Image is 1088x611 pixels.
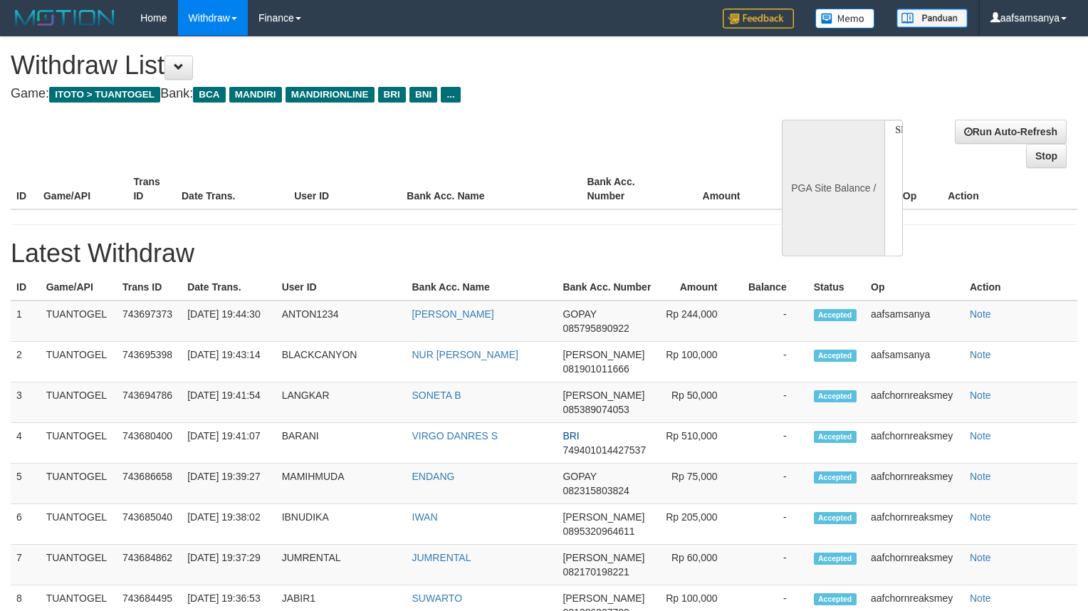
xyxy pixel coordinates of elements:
[127,169,176,209] th: Trans ID
[11,464,41,504] td: 5
[182,423,276,464] td: [DATE] 19:41:07
[117,274,182,301] th: Trans ID
[11,301,41,342] td: 1
[970,552,991,563] a: Note
[286,87,375,103] span: MANDIRIONLINE
[657,274,738,301] th: Amount
[814,431,857,443] span: Accepted
[739,504,808,545] td: -
[563,566,629,578] span: 082170198221
[563,363,629,375] span: 081901011666
[378,87,406,103] span: BRI
[942,169,1077,209] th: Action
[657,301,738,342] td: Rp 244,000
[581,169,671,209] th: Bank Acc. Number
[739,545,808,585] td: -
[11,7,119,28] img: MOTION_logo.png
[38,169,128,209] th: Game/API
[11,274,41,301] th: ID
[401,169,581,209] th: Bank Acc. Name
[814,553,857,565] span: Accepted
[814,350,857,362] span: Accepted
[865,464,964,504] td: aafchornreaksmey
[182,382,276,423] td: [DATE] 19:41:54
[11,342,41,382] td: 2
[814,593,857,605] span: Accepted
[739,274,808,301] th: Balance
[865,382,964,423] td: aafchornreaksmey
[193,87,225,103] span: BCA
[1026,144,1067,168] a: Stop
[739,342,808,382] td: -
[865,274,964,301] th: Op
[761,169,844,209] th: Balance
[970,471,991,482] a: Note
[739,382,808,423] td: -
[412,592,463,604] a: SUWARTO
[11,545,41,585] td: 7
[657,382,738,423] td: Rp 50,000
[117,423,182,464] td: 743680400
[964,274,1077,301] th: Action
[276,301,407,342] td: ANTON1234
[970,430,991,442] a: Note
[970,592,991,604] a: Note
[11,504,41,545] td: 6
[563,485,629,496] span: 082315803824
[739,423,808,464] td: -
[970,511,991,523] a: Note
[563,471,596,482] span: GOPAY
[970,390,991,401] a: Note
[11,169,38,209] th: ID
[229,87,282,103] span: MANDIRI
[276,382,407,423] td: LANGKAR
[117,545,182,585] td: 743684862
[412,552,471,563] a: JUMRENTAL
[814,512,857,524] span: Accepted
[970,349,991,360] a: Note
[117,464,182,504] td: 743686658
[182,504,276,545] td: [DATE] 19:38:02
[412,308,494,320] a: [PERSON_NAME]
[11,382,41,423] td: 3
[657,545,738,585] td: Rp 60,000
[563,308,596,320] span: GOPAY
[276,274,407,301] th: User ID
[865,545,964,585] td: aafchornreaksmey
[814,309,857,321] span: Accepted
[808,274,865,301] th: Status
[955,120,1067,144] a: Run Auto-Refresh
[276,342,407,382] td: BLACKCANYON
[970,308,991,320] a: Note
[182,342,276,382] td: [DATE] 19:43:14
[723,9,794,28] img: Feedback.jpg
[276,464,407,504] td: MAMIHMUDA
[117,382,182,423] td: 743694786
[41,504,117,545] td: TUANTOGEL
[117,342,182,382] td: 743695398
[441,87,460,103] span: ...
[117,504,182,545] td: 743685040
[11,239,1077,268] h1: Latest Withdraw
[563,323,629,334] span: 085795890922
[815,9,875,28] img: Button%20Memo.svg
[11,51,711,80] h1: Withdraw List
[557,274,657,301] th: Bank Acc. Number
[563,390,644,401] span: [PERSON_NAME]
[276,504,407,545] td: IBNUDIKA
[657,504,738,545] td: Rp 205,000
[182,464,276,504] td: [DATE] 19:39:27
[41,545,117,585] td: TUANTOGEL
[288,169,401,209] th: User ID
[563,404,629,415] span: 085389074053
[182,545,276,585] td: [DATE] 19:37:29
[182,274,276,301] th: Date Trans.
[563,552,644,563] span: [PERSON_NAME]
[782,120,884,256] div: PGA Site Balance /
[276,545,407,585] td: JUMRENTAL
[11,423,41,464] td: 4
[865,342,964,382] td: aafsamsanya
[412,430,498,442] a: VIRGO DANRES S
[41,382,117,423] td: TUANTOGEL
[563,430,579,442] span: BRI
